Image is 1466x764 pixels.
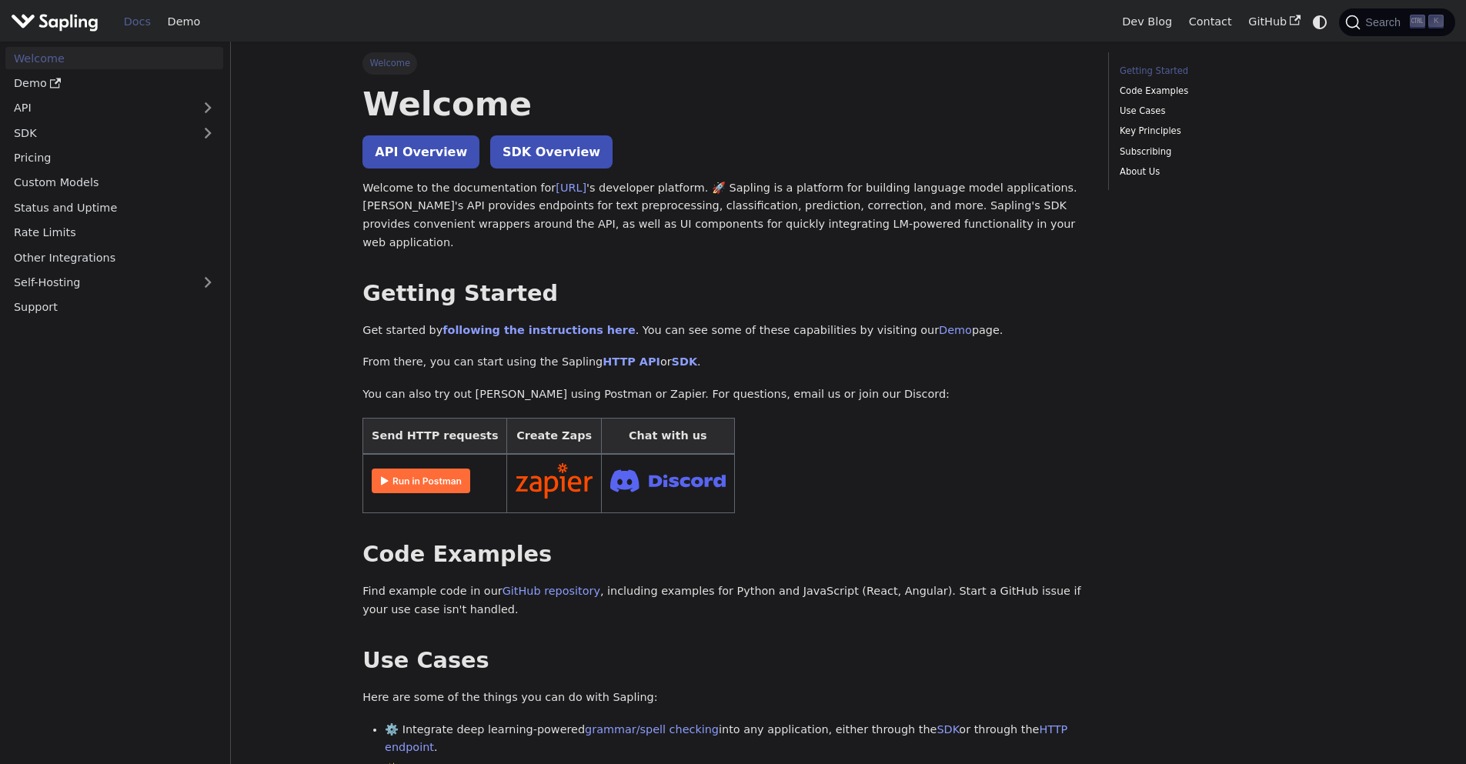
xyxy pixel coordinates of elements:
[362,582,1086,619] p: Find example code in our , including examples for Python and JavaScript (React, Angular). Start a...
[11,11,104,33] a: Sapling.ai
[503,585,600,597] a: GitHub repository
[937,723,959,736] a: SDK
[1309,11,1331,33] button: Switch between dark and light mode (currently system mode)
[5,296,223,319] a: Support
[1120,64,1328,78] a: Getting Started
[115,10,159,34] a: Docs
[5,122,192,144] a: SDK
[362,353,1086,372] p: From there, you can start using the Sapling or .
[1180,10,1241,34] a: Contact
[1120,145,1328,159] a: Subscribing
[507,418,602,454] th: Create Zaps
[1339,8,1454,36] button: Search (Ctrl+K)
[556,182,586,194] a: [URL]
[1120,165,1328,179] a: About Us
[5,172,223,194] a: Custom Models
[362,135,479,168] a: API Overview
[1361,16,1410,28] span: Search
[442,324,635,336] a: following the instructions here
[585,723,719,736] a: grammar/spell checking
[362,52,1086,74] nav: Breadcrumbs
[5,222,223,244] a: Rate Limits
[159,10,209,34] a: Demo
[362,280,1086,308] h2: Getting Started
[516,463,593,499] img: Connect in Zapier
[601,418,734,454] th: Chat with us
[5,72,223,95] a: Demo
[362,385,1086,404] p: You can also try out [PERSON_NAME] using Postman or Zapier. For questions, email us or join our D...
[363,418,507,454] th: Send HTTP requests
[192,97,223,119] button: Expand sidebar category 'API'
[1240,10,1308,34] a: GitHub
[385,721,1086,758] li: ⚙️ Integrate deep learning-powered into any application, either through the or through the .
[362,689,1086,707] p: Here are some of the things you can do with Sapling:
[672,355,697,368] a: SDK
[192,122,223,144] button: Expand sidebar category 'SDK'
[5,147,223,169] a: Pricing
[1428,15,1444,28] kbd: K
[1120,124,1328,138] a: Key Principles
[362,52,417,74] span: Welcome
[610,465,726,496] img: Join Discord
[939,324,972,336] a: Demo
[362,647,1086,675] h2: Use Cases
[1120,84,1328,98] a: Code Examples
[362,179,1086,252] p: Welcome to the documentation for 's developer platform. 🚀 Sapling is a platform for building lang...
[362,83,1086,125] h1: Welcome
[490,135,613,168] a: SDK Overview
[5,246,223,269] a: Other Integrations
[5,272,223,294] a: Self-Hosting
[5,97,192,119] a: API
[1120,104,1328,118] a: Use Cases
[5,196,223,219] a: Status and Uptime
[11,11,99,33] img: Sapling.ai
[603,355,660,368] a: HTTP API
[5,47,223,69] a: Welcome
[1114,10,1180,34] a: Dev Blog
[372,469,470,493] img: Run in Postman
[362,541,1086,569] h2: Code Examples
[362,322,1086,340] p: Get started by . You can see some of these capabilities by visiting our page.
